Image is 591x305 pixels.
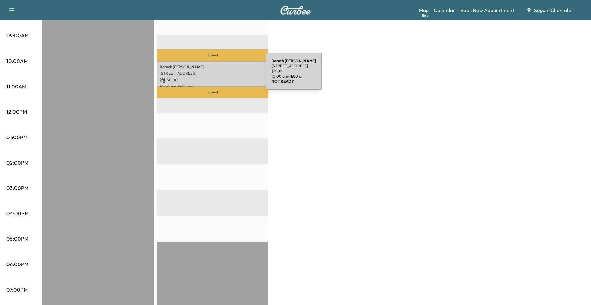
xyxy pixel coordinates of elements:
p: 12:00PM [6,108,27,115]
p: Baruch [PERSON_NAME] [160,64,265,70]
p: 02:00PM [6,159,28,167]
p: $ 0.00 [160,77,265,83]
div: Beta [422,13,429,18]
p: 07:00PM [6,286,28,294]
p: Travel [157,87,268,98]
p: [STREET_ADDRESS] [160,71,265,76]
p: 09:00AM [6,32,29,39]
p: 11:00AM [6,83,26,90]
p: 05:00PM [6,235,28,242]
p: 10:00 am - 11:00 am [160,84,265,89]
img: Curbee Logo [280,6,311,15]
a: Calendar [434,6,455,14]
p: 10:00AM [6,57,28,65]
p: 04:00PM [6,210,29,217]
p: 06:00PM [6,260,28,268]
p: 03:00PM [6,184,28,192]
a: MapBeta [419,6,429,14]
span: Seguin Chevrolet [534,6,573,14]
p: Travel [157,49,268,61]
a: Book New Appointment [460,6,514,14]
p: 01:00PM [6,133,27,141]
